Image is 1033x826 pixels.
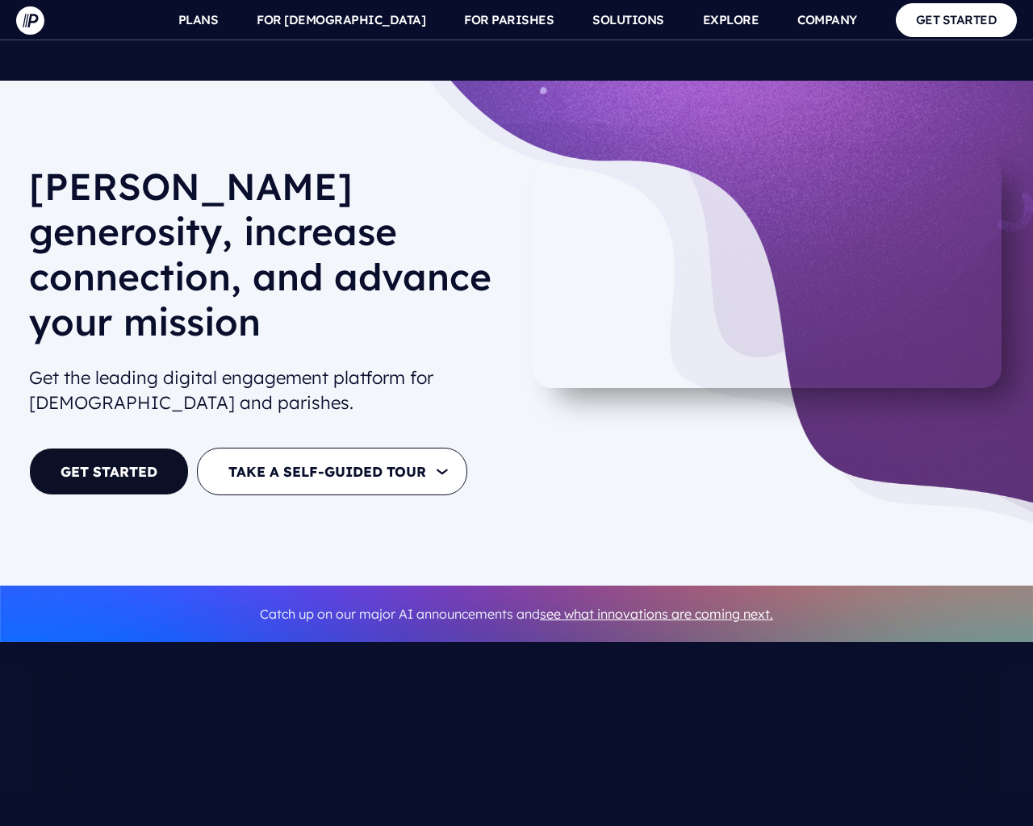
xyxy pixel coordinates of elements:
[29,164,504,357] h1: [PERSON_NAME] generosity, increase connection, and advance your mission
[29,596,1004,632] p: Catch up on our major AI announcements and
[197,448,467,495] button: TAKE A SELF-GUIDED TOUR
[676,679,918,768] img: pp_logos_2
[29,359,504,422] h2: Get the leading digital engagement platform for [DEMOGRAPHIC_DATA] and parishes.
[29,448,189,495] a: GET STARTED
[395,679,638,768] img: pp_logos_1
[896,3,1018,36] a: GET STARTED
[540,606,773,622] a: see what innovations are coming next.
[115,679,357,768] img: Pushpay_Logo__NorthPoint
